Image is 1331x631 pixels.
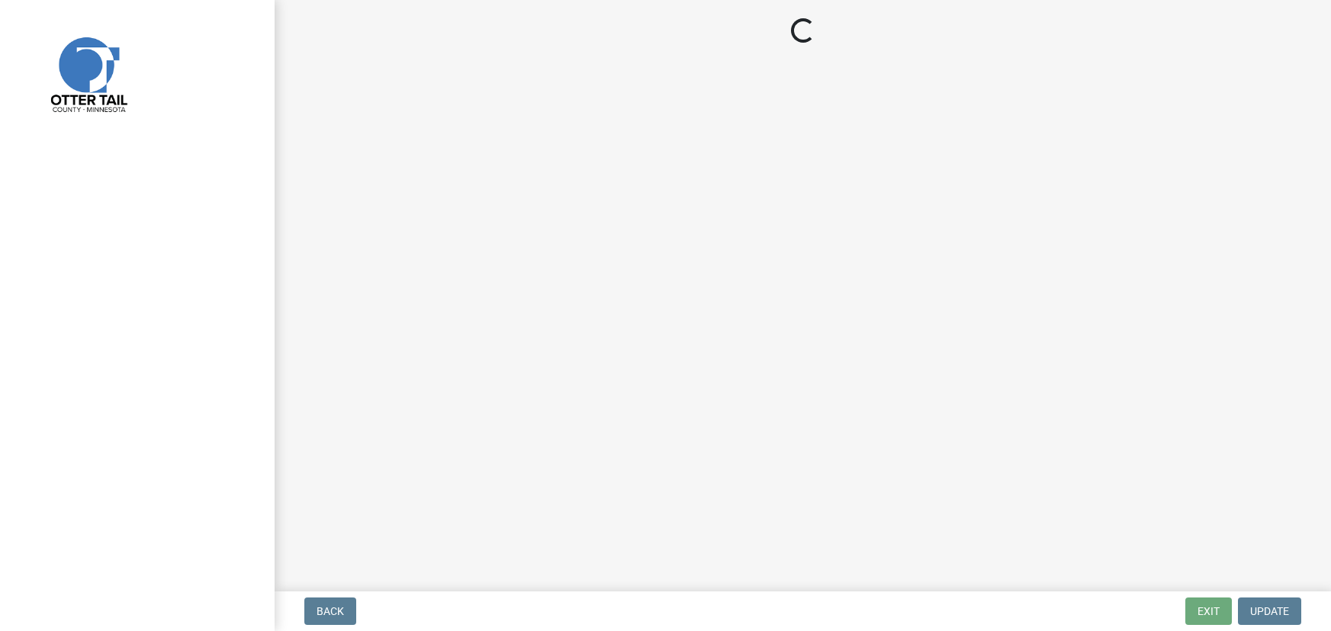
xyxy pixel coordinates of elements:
span: Update [1250,605,1289,617]
button: Update [1238,597,1301,625]
button: Exit [1185,597,1232,625]
span: Back [317,605,344,617]
img: Otter Tail County, Minnesota [31,16,145,130]
button: Back [304,597,356,625]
